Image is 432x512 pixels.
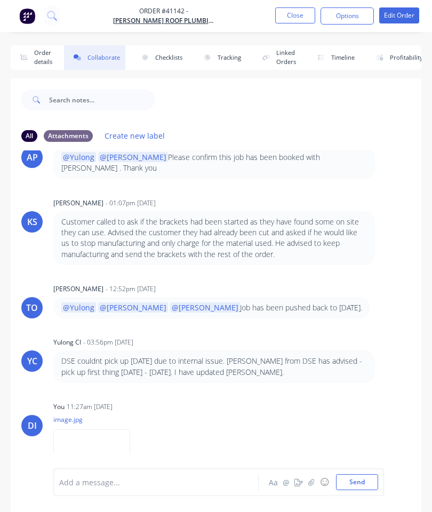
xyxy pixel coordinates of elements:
button: Collaborate [64,45,125,70]
span: Order #41142 - [113,6,214,16]
button: Checklists [132,45,188,70]
button: Close [275,7,315,23]
button: Options [321,7,374,25]
p: Please confirm this job has been booked with [PERSON_NAME] . Thank you [61,152,367,174]
div: AP [27,151,38,164]
div: - 12:52pm [DATE] [106,284,156,294]
div: KS [27,215,37,228]
div: [PERSON_NAME] [53,198,103,208]
button: Linked Orders [253,45,301,70]
button: Tracking [194,45,246,70]
p: Job has been pushed back to [DATE]. [61,302,362,313]
button: ☺ [318,476,331,489]
div: All [21,130,37,142]
div: DI [28,419,37,432]
div: Attachments [44,130,93,142]
button: @ [279,476,292,489]
button: Timeline [308,45,360,70]
button: Create new label [99,129,171,143]
div: TO [26,301,38,314]
button: Order details [11,45,58,70]
button: Profitability [366,45,428,70]
div: You [53,402,65,412]
button: Aa [267,476,279,489]
div: Yulong Cl [53,338,81,347]
span: @Yulong [61,152,96,162]
img: Factory [19,8,35,24]
a: [PERSON_NAME] Roof Plumbing [113,16,214,26]
span: @Yulong [61,302,96,313]
div: - 01:07pm [DATE] [106,198,156,208]
button: Send [336,474,378,490]
span: @[PERSON_NAME] [170,302,240,313]
div: YC [27,355,37,367]
button: Edit Order [379,7,419,23]
input: Search notes... [49,89,155,110]
div: - 03:56pm [DATE] [83,338,133,347]
div: 11:27am [DATE] [67,402,113,412]
div: [PERSON_NAME] [53,284,103,294]
p: DSE couldnt pick up [DATE] due to internal issue. [PERSON_NAME] from DSE has advised - pick up fi... [61,356,367,378]
p: image.jpg [53,415,141,424]
p: Customer called to ask if the brackets had been started as they have found some on site they can ... [61,217,367,260]
span: @[PERSON_NAME] [98,152,168,162]
span: @[PERSON_NAME] [98,302,168,313]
